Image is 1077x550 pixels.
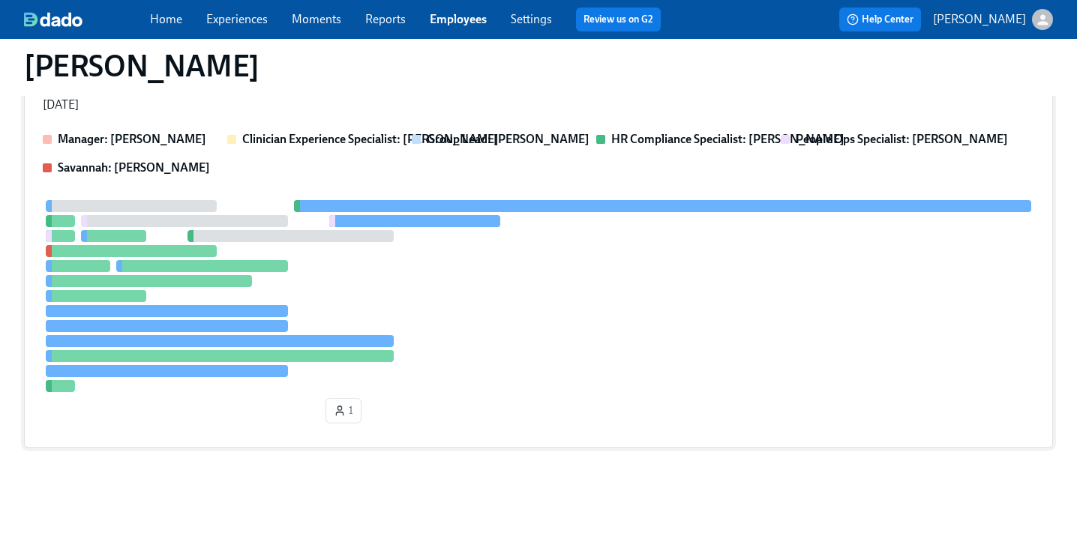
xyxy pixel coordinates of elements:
a: Reports [365,12,406,26]
a: Settings [511,12,552,26]
button: [PERSON_NAME] [933,9,1053,30]
a: Moments [292,12,341,26]
a: Home [150,12,182,26]
a: Employees [430,12,487,26]
strong: Manager: [PERSON_NAME] [58,132,206,146]
h1: [PERSON_NAME] [24,48,259,84]
button: Help Center [839,7,921,31]
strong: Clinician Experience Specialist: [PERSON_NAME] [242,132,499,146]
strong: Group Lead: [PERSON_NAME] [427,132,589,146]
strong: People Ops Specialist: [PERSON_NAME] [796,132,1008,146]
img: dado [24,12,82,27]
a: dado [24,12,150,27]
a: Experiences [206,12,268,26]
strong: Savannah: [PERSON_NAME] [58,160,210,175]
p: [PERSON_NAME] [933,11,1026,28]
span: 1 [334,403,353,418]
span: Help Center [847,12,913,27]
button: 1 [325,398,361,423]
button: Review us on G2 [576,7,661,31]
a: Review us on G2 [583,12,653,27]
div: [DATE] [43,97,79,113]
strong: HR Compliance Specialist: [PERSON_NAME] [611,132,844,146]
